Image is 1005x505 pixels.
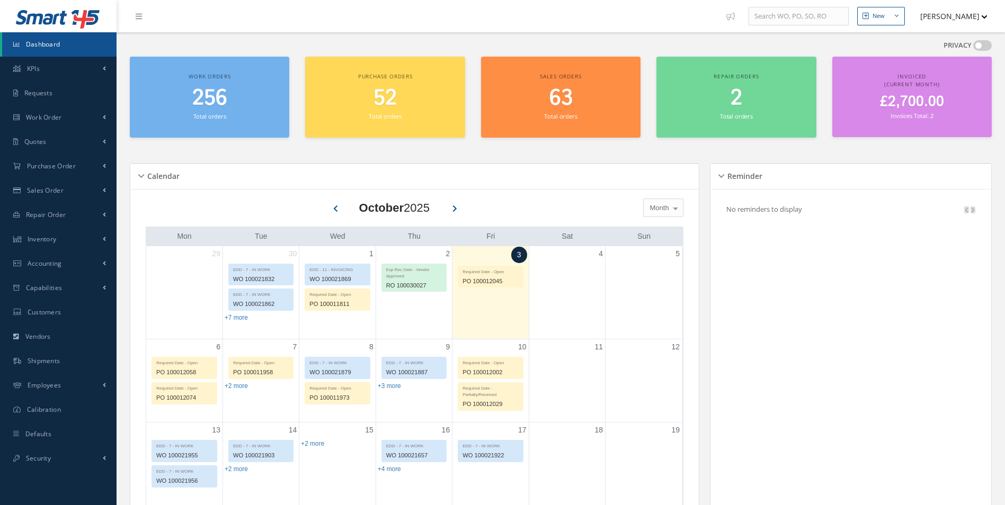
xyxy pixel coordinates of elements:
button: New [857,7,905,25]
div: WO 100021879 [305,366,369,378]
a: October 18, 2025 [592,422,605,438]
span: Vendors [25,332,51,341]
div: WO 100021862 [229,298,293,310]
span: 256 [192,83,227,113]
div: PO 100011811 [305,298,369,310]
div: Required Date - Open [458,266,522,275]
span: Invoiced [897,73,926,80]
span: Work orders [189,73,230,80]
a: Monday [175,230,193,243]
div: EDD - 7 - IN WORK [382,357,446,366]
a: Show 4 more events [378,465,401,473]
a: October 16, 2025 [440,422,452,438]
td: October 7, 2025 [223,339,299,422]
div: PO 100012029 [458,398,522,410]
label: PRIVACY [944,40,972,51]
a: October 7, 2025 [291,339,299,355]
span: Shipments [28,356,60,365]
div: Exp Rec Date - Vendor Approved [382,264,446,279]
small: Total orders [193,112,226,120]
div: 2025 [359,199,430,217]
a: October 6, 2025 [214,339,223,355]
div: WO 100021922 [458,449,522,462]
div: WO 100021832 [229,273,293,285]
div: EDD - 7 - IN WORK [152,440,217,449]
a: Show 2 more events [225,465,248,473]
a: Friday [484,230,497,243]
span: Repair orders [714,73,759,80]
div: Required Date - Partially/Received [458,383,522,398]
div: PO 100011958 [229,366,293,378]
a: October 11, 2025 [592,339,605,355]
div: Required Date - Open [229,357,293,366]
div: WO 100021657 [382,449,446,462]
div: WO 100021887 [382,366,446,378]
b: October [359,201,404,214]
a: Repair orders 2 Total orders [656,57,816,138]
span: Capabilities [26,283,63,292]
a: Work orders 256 Total orders [130,57,289,138]
small: Total orders [369,112,402,120]
span: Customers [28,308,61,317]
div: Required Date - Open [152,383,217,392]
div: PO 100012074 [152,392,217,404]
td: October 5, 2025 [606,246,682,339]
div: EDD - 7 - IN WORK [152,466,217,475]
h5: Calendar [144,168,180,181]
a: Invoiced (Current Month) £2,700.00 Invoices Total: 2 [832,57,992,137]
td: September 30, 2025 [223,246,299,339]
span: £2,700.00 [880,92,944,112]
td: October 12, 2025 [606,339,682,422]
span: Work Order [26,113,62,122]
td: October 3, 2025 [452,246,529,339]
span: (Current Month) [884,80,940,88]
input: Search WO, PO, SO, RO [749,7,849,26]
div: RO 100030027 [382,279,446,292]
a: Show 7 more events [225,314,248,321]
td: October 10, 2025 [452,339,529,422]
a: October 5, 2025 [673,246,682,261]
a: October 17, 2025 [516,422,529,438]
span: Purchase orders [358,73,413,80]
small: Invoices Total: 2 [891,112,933,120]
a: October 8, 2025 [367,339,376,355]
div: PO 100012002 [458,366,522,378]
span: Purchase Order [27,161,76,170]
div: WO 100021956 [152,475,217,487]
a: Tuesday [253,230,270,243]
span: Requests [24,88,52,97]
a: Sales orders 63 Total orders [481,57,641,138]
a: October 3, 2025 [511,247,527,263]
div: New [873,12,885,21]
span: Security [26,454,51,463]
span: Defaults [25,429,51,438]
a: Show 2 more events [301,440,324,447]
div: WO 100021903 [229,449,293,462]
span: Dashboard [26,40,60,49]
span: Calibration [27,405,61,414]
td: October 1, 2025 [299,246,376,339]
a: October 13, 2025 [210,422,223,438]
div: Required Date - Open [152,357,217,366]
td: October 4, 2025 [529,246,605,339]
span: 2 [731,83,742,113]
button: [PERSON_NAME] [910,6,988,26]
td: October 6, 2025 [146,339,223,422]
div: EDD - 7 - IN WORK [229,289,293,298]
a: October 15, 2025 [363,422,376,438]
div: PO 100012058 [152,366,217,378]
span: Sales orders [540,73,581,80]
span: Employees [28,381,61,390]
td: September 29, 2025 [146,246,223,339]
div: WO 100021955 [152,449,217,462]
div: WO 100021869 [305,273,369,285]
td: October 11, 2025 [529,339,605,422]
a: Show 2 more events [225,382,248,390]
div: PO 100011973 [305,392,369,404]
a: October 4, 2025 [597,246,605,261]
span: Quotes [24,137,47,146]
a: Dashboard [2,32,117,57]
div: PO 100012045 [458,275,522,287]
span: Repair Order [26,210,66,219]
a: October 1, 2025 [367,246,376,261]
